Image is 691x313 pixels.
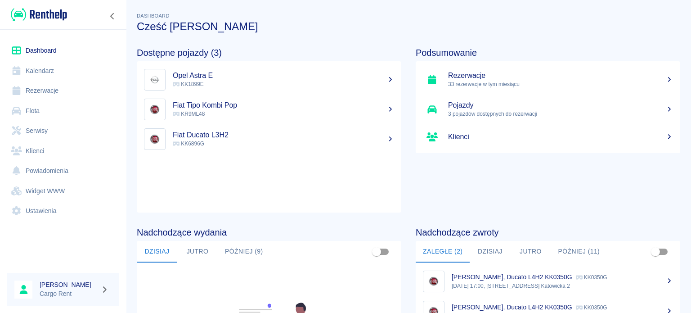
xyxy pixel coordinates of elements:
img: Image [146,101,163,118]
a: Dashboard [7,41,119,61]
span: Pokaż przypisane tylko do mnie [647,243,664,260]
h5: Fiat Ducato L3H2 [173,131,394,140]
a: Serwisy [7,121,119,141]
h3: Cześć [PERSON_NAME] [137,20,680,33]
a: ImageFiat Tipo Kombi Pop KR9ML48 [137,95,401,124]
h4: Nadchodzące zwroty [416,227,680,238]
h5: Pojazdy [448,101,673,110]
a: Renthelp logo [7,7,67,22]
img: Image [425,273,442,290]
span: KK1899E [173,81,204,87]
h4: Nadchodzące wydania [137,227,401,238]
p: 33 rezerwacje w tym miesiącu [448,80,673,88]
a: Rezerwacje33 rezerwacje w tym miesiącu [416,65,680,95]
button: Jutro [510,241,551,263]
span: KR9ML48 [173,111,205,117]
a: Klienci [416,124,680,150]
p: [PERSON_NAME], Ducato L4H2 KK0350G [452,273,572,281]
p: [DATE] 17:00, [STREET_ADDRESS] Katowicka 2 [452,282,673,290]
img: Renthelp logo [11,7,67,22]
a: Widget WWW [7,181,119,201]
a: Klienci [7,141,119,161]
p: KK0350G [576,304,607,311]
p: Cargo Rent [40,289,97,299]
button: Dzisiaj [137,241,177,263]
p: [PERSON_NAME], Ducato L4H2 KK0350G [452,304,572,311]
h5: Opel Astra E [173,71,394,80]
h6: [PERSON_NAME] [40,280,97,289]
a: Powiadomienia [7,161,119,181]
img: Image [146,71,163,88]
a: ImageFiat Ducato L3H2 KK6896G [137,124,401,154]
a: Flota [7,101,119,121]
p: KK0350G [576,274,607,281]
a: ImageOpel Astra E KK1899E [137,65,401,95]
button: Jutro [177,241,218,263]
button: Później (11) [551,241,607,263]
p: 3 pojazdów dostępnych do rezerwacji [448,110,673,118]
h4: Dostępne pojazdy (3) [137,47,401,58]
button: Dzisiaj [470,241,510,263]
h5: Klienci [448,132,673,141]
a: Rezerwacje [7,81,119,101]
button: Zwiń nawigację [106,10,119,22]
a: Ustawienia [7,201,119,221]
h5: Rezerwacje [448,71,673,80]
button: Później (9) [218,241,270,263]
span: Dashboard [137,13,170,18]
h4: Podsumowanie [416,47,680,58]
h5: Fiat Tipo Kombi Pop [173,101,394,110]
a: Pojazdy3 pojazdów dostępnych do rezerwacji [416,95,680,124]
span: KK6896G [173,141,204,147]
a: Kalendarz [7,61,119,81]
span: Pokaż przypisane tylko do mnie [368,243,385,260]
button: Zaległe (2) [416,241,470,263]
img: Image [146,131,163,148]
a: Image[PERSON_NAME], Ducato L4H2 KK0350G KK0350G[DATE] 17:00, [STREET_ADDRESS] Katowicka 2 [416,266,680,296]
